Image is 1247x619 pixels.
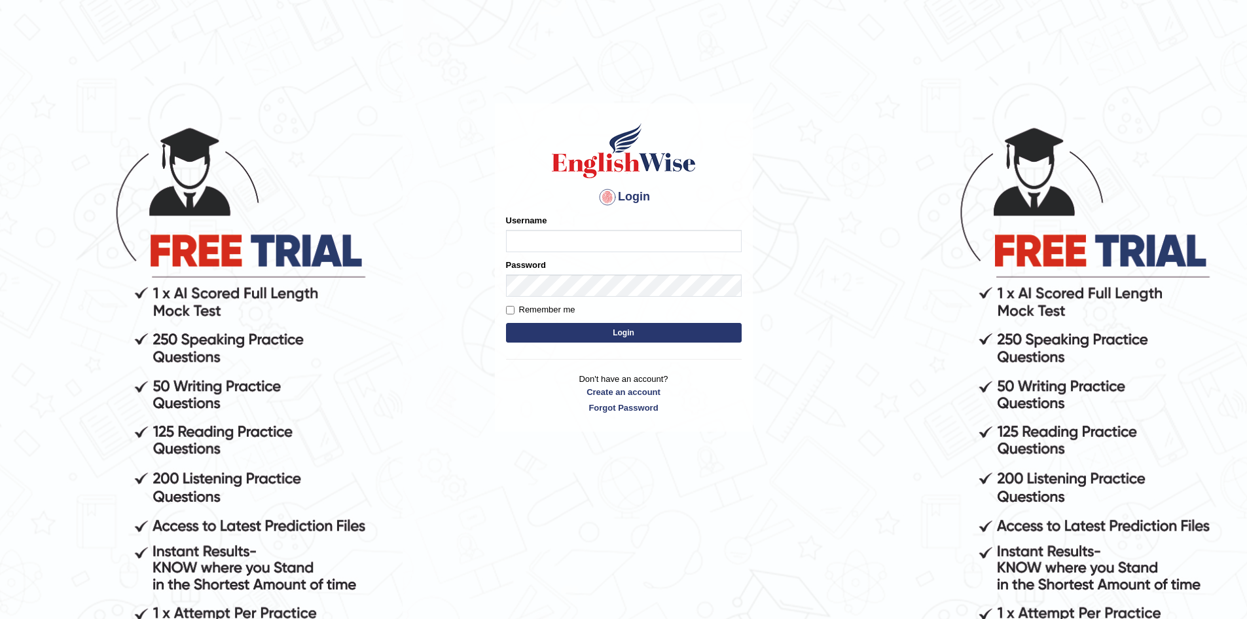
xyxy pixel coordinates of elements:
a: Create an account [506,386,742,398]
h4: Login [506,187,742,208]
img: Logo of English Wise sign in for intelligent practice with AI [549,121,698,180]
button: Login [506,323,742,343]
label: Username [506,214,547,227]
p: Don't have an account? [506,373,742,413]
label: Password [506,259,546,271]
label: Remember me [506,303,575,316]
a: Forgot Password [506,402,742,414]
input: Remember me [506,306,515,314]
